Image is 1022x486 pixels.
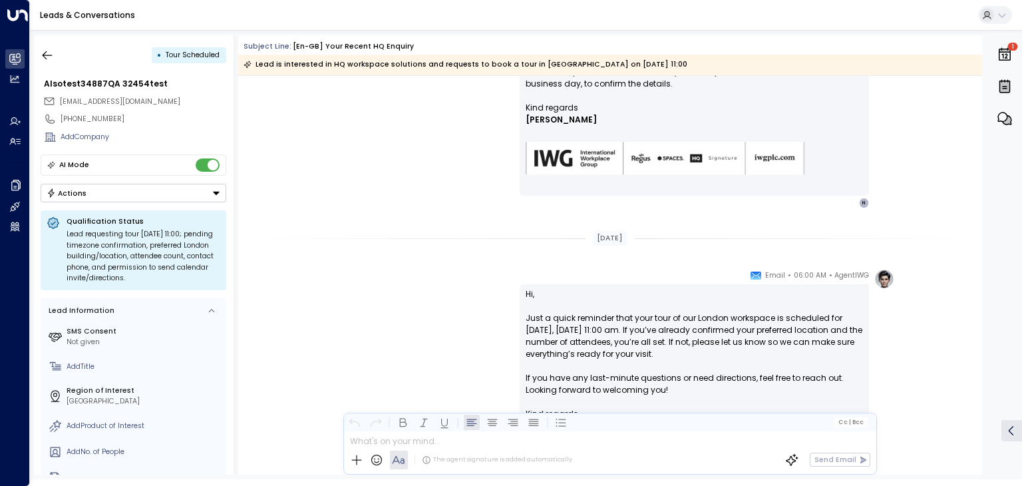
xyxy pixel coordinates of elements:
div: AddNo. of People [67,447,222,457]
img: profile-logo.png [874,269,894,289]
button: Cc|Bcc [834,417,868,427]
span: Email [765,269,785,282]
a: Leads & Conversations [40,9,135,21]
div: • [157,46,162,64]
button: Undo [347,414,363,430]
div: Button group with a nested menu [41,184,226,202]
img: AIorK4zU2Kz5WUNqa9ifSKC9jFH1hjwenjvh85X70KBOPduETvkeZu4OqG8oPuqbwvp3xfXcMQJCRtwYb-SG [526,142,805,176]
div: [DATE] [593,231,627,246]
span: AgentIWG [834,269,869,282]
button: 1 [993,40,1016,69]
span: 1 [1008,43,1018,51]
label: Region of Interest [67,385,222,396]
div: N [859,198,870,208]
span: Subject Line: [244,41,291,51]
span: Tour Scheduled [166,50,220,60]
div: Lead Information [45,306,114,316]
div: The agent signature is added automatically [422,455,572,465]
div: Lead requesting tour [DATE] 11:00; pending timezone confirmation, preferred London building/locat... [67,229,220,284]
button: Redo [367,414,383,430]
span: Cc Bcc [838,419,864,425]
span: Kind regards [526,102,578,114]
div: [en-GB] Your recent HQ enquiry [293,41,414,52]
span: alsotest34887qa@proton.me [60,97,180,107]
span: [PERSON_NAME] [526,114,597,126]
div: AI Mode [59,158,89,172]
div: [GEOGRAPHIC_DATA] [67,396,222,407]
span: • [788,269,791,282]
div: Signature [526,102,863,192]
p: Hi, Just a quick reminder that your tour of our London workspace is scheduled for [DATE], [DATE] ... [526,288,863,408]
span: [EMAIL_ADDRESS][DOMAIN_NAME] [60,97,180,107]
div: AddCompany [61,132,226,142]
p: Qualification Status [67,216,220,226]
div: [PHONE_NUMBER] [61,114,226,124]
div: AddProduct of Interest [67,421,222,431]
span: Kind regards [526,408,578,420]
label: SMS Consent [67,326,222,337]
span: 06:00 AM [794,269,826,282]
button: Actions [41,184,226,202]
div: Lead is interested in HQ workspace solutions and requests to book a tour in [GEOGRAPHIC_DATA] on ... [244,58,687,71]
span: • [829,269,832,282]
div: AddTitle [67,362,222,372]
div: AddArea [67,473,222,483]
span: | [848,419,850,425]
div: Not given [67,337,222,348]
div: Actions [47,188,87,198]
div: Alsotest34887QA 32454test [44,78,226,90]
